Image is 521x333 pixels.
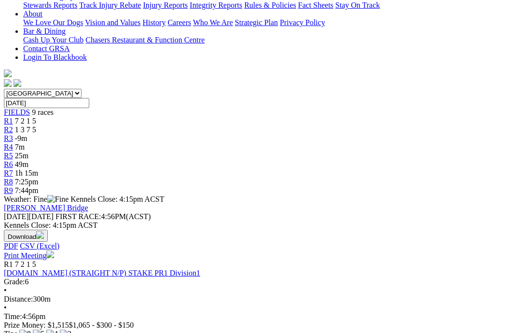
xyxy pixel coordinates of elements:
[47,195,69,204] img: Fine
[55,212,101,221] span: FIRST RACE:
[4,178,13,186] a: R8
[4,312,517,321] div: 4:56pm
[4,134,13,142] a: R3
[36,231,44,239] img: download.svg
[4,251,54,260] a: Print Meeting
[15,178,39,186] span: 7:25pm
[14,79,21,87] img: twitter.svg
[4,312,22,320] span: Time:
[85,36,205,44] a: Chasers Restaurant & Function Centre
[15,169,38,177] span: 1h 15m
[23,18,83,27] a: We Love Our Dogs
[4,242,18,250] a: PDF
[15,186,39,194] span: 7:44pm
[244,1,296,9] a: Rules & Policies
[46,250,54,258] img: printer.svg
[20,242,59,250] a: CSV (Excel)
[280,18,325,27] a: Privacy Policy
[4,108,30,116] a: FIELDS
[4,160,13,168] a: R6
[4,69,12,77] img: logo-grsa-white.png
[4,295,33,303] span: Distance:
[23,36,83,44] a: Cash Up Your Club
[142,18,165,27] a: History
[85,18,140,27] a: Vision and Values
[15,152,28,160] span: 25m
[4,221,517,230] div: Kennels Close: 4:15pm ACST
[190,1,242,9] a: Integrity Reports
[4,304,7,312] span: •
[4,321,517,330] div: Prize Money: $1,515
[4,212,29,221] span: [DATE]
[15,134,27,142] span: -9m
[4,242,517,250] div: Download
[335,1,380,9] a: Stay On Track
[4,125,13,134] a: R2
[32,108,54,116] span: 9 races
[23,44,69,53] a: Contact GRSA
[55,212,151,221] span: 4:56PM(ACST)
[70,195,164,203] span: Kennels Close: 4:15pm ACST
[4,277,25,286] span: Grade:
[23,27,66,35] a: Bar & Dining
[4,277,517,286] div: 6
[79,1,141,9] a: Track Injury Rebate
[298,1,333,9] a: Fact Sheets
[15,125,36,134] span: 1 3 7 5
[15,160,28,168] span: 49m
[23,18,517,27] div: About
[167,18,191,27] a: Careers
[23,1,517,10] div: Care & Integrity
[23,10,42,18] a: About
[69,321,134,329] span: $1,065 - $300 - $150
[4,269,200,277] a: [DOMAIN_NAME] (STRAIGHT N/P) STAKE PR1 Division1
[15,143,25,151] span: 7m
[143,1,188,9] a: Injury Reports
[4,195,70,203] span: Weather: Fine
[23,53,87,61] a: Login To Blackbook
[4,152,13,160] a: R5
[4,295,517,304] div: 300m
[15,260,36,268] span: 7 2 1 5
[4,143,13,151] a: R4
[4,204,88,212] a: [PERSON_NAME] Bridge
[4,169,13,177] a: R7
[235,18,278,27] a: Strategic Plan
[15,117,36,125] span: 7 2 1 5
[193,18,233,27] a: Who We Are
[4,286,7,294] span: •
[23,1,77,9] a: Stewards Reports
[4,230,48,242] button: Download
[4,212,54,221] span: [DATE]
[4,186,13,194] a: R9
[23,36,517,44] div: Bar & Dining
[4,117,13,125] a: R1
[4,79,12,87] img: facebook.svg
[4,98,89,108] input: Select date
[4,260,13,268] span: R1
